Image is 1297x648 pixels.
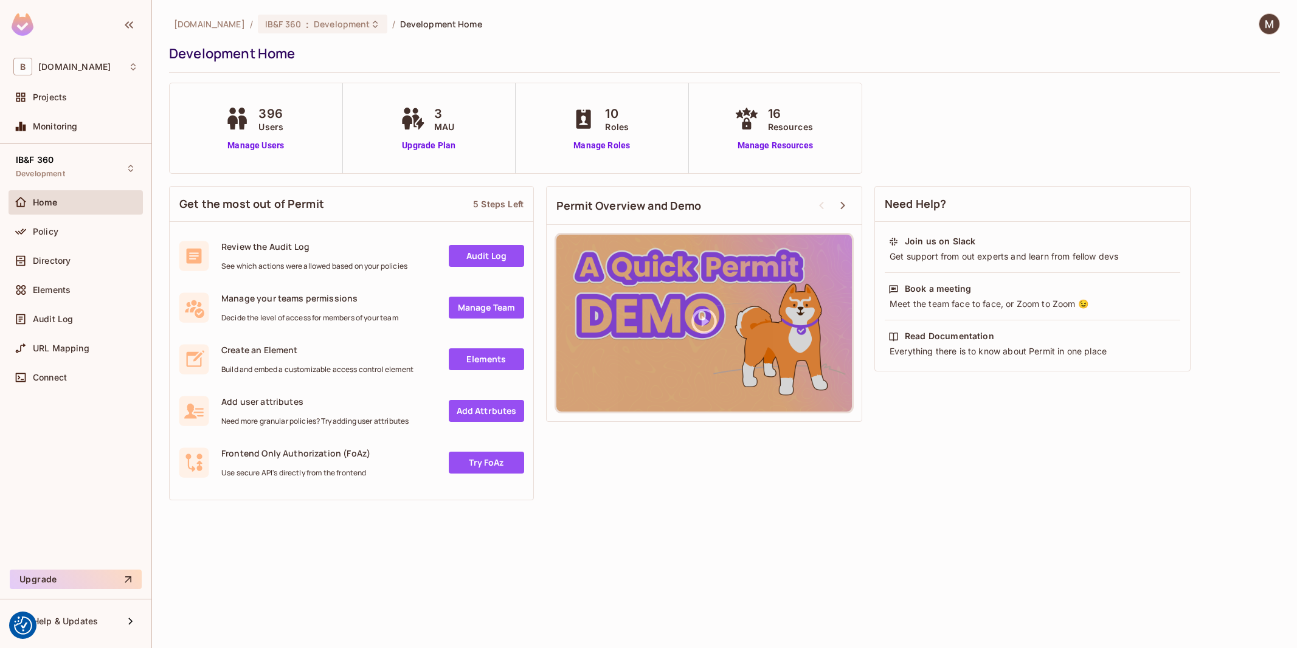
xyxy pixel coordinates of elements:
[768,120,813,133] span: Resources
[221,241,407,252] span: Review the Audit Log
[250,18,253,30] li: /
[473,198,524,210] div: 5 Steps Left
[14,616,32,635] button: Consent Preferences
[33,256,71,266] span: Directory
[33,616,98,626] span: Help & Updates
[905,235,975,247] div: Join us on Slack
[221,396,409,407] span: Add user attributes
[14,616,32,635] img: Revisit consent button
[449,348,524,370] a: Elements
[434,120,454,133] span: MAU
[449,245,524,267] a: Audit Log
[398,139,460,152] a: Upgrade Plan
[888,250,1177,263] div: Get support from out experts and learn from fellow devs
[12,13,33,36] img: SReyMgAAAABJRU5ErkJggg==
[569,139,635,152] a: Manage Roles
[221,344,413,356] span: Create an Element
[449,297,524,319] a: Manage Team
[179,196,324,212] span: Get the most out of Permit
[221,292,398,304] span: Manage your teams permissions
[33,373,67,382] span: Connect
[16,169,65,179] span: Development
[222,139,289,152] a: Manage Users
[33,92,67,102] span: Projects
[33,343,89,353] span: URL Mapping
[33,227,58,236] span: Policy
[221,313,398,323] span: Decide the level of access for members of your team
[33,285,71,295] span: Elements
[605,105,629,123] span: 10
[16,155,54,165] span: IB&F 360
[10,570,142,589] button: Upgrade
[434,105,454,123] span: 3
[221,468,370,478] span: Use secure API's directly from the frontend
[888,345,1177,357] div: Everything there is to know about Permit in one place
[885,196,947,212] span: Need Help?
[33,314,73,324] span: Audit Log
[38,62,111,72] span: Workspace: bbva.com
[221,365,413,374] span: Build and embed a customizable access control element
[174,18,245,30] span: the active workspace
[556,198,702,213] span: Permit Overview and Demo
[258,105,283,123] span: 396
[888,298,1177,310] div: Meet the team face to face, or Zoom to Zoom 😉
[732,139,819,152] a: Manage Resources
[905,330,994,342] div: Read Documentation
[265,18,301,30] span: IB&F 360
[449,400,524,422] a: Add Attrbutes
[905,283,971,295] div: Book a meeting
[605,120,629,133] span: Roles
[169,44,1274,63] div: Development Home
[258,120,283,133] span: Users
[305,19,310,29] span: :
[768,105,813,123] span: 16
[221,416,409,426] span: Need more granular policies? Try adding user attributes
[221,261,407,271] span: See which actions were allowed based on your policies
[33,198,58,207] span: Home
[400,18,482,30] span: Development Home
[221,447,370,459] span: Frontend Only Authorization (FoAz)
[33,122,78,131] span: Monitoring
[1259,14,1279,34] img: MICHAELL MAHAN RODRÍGUEZ
[392,18,395,30] li: /
[449,452,524,474] a: Try FoAz
[13,58,32,75] span: B
[314,18,370,30] span: Development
